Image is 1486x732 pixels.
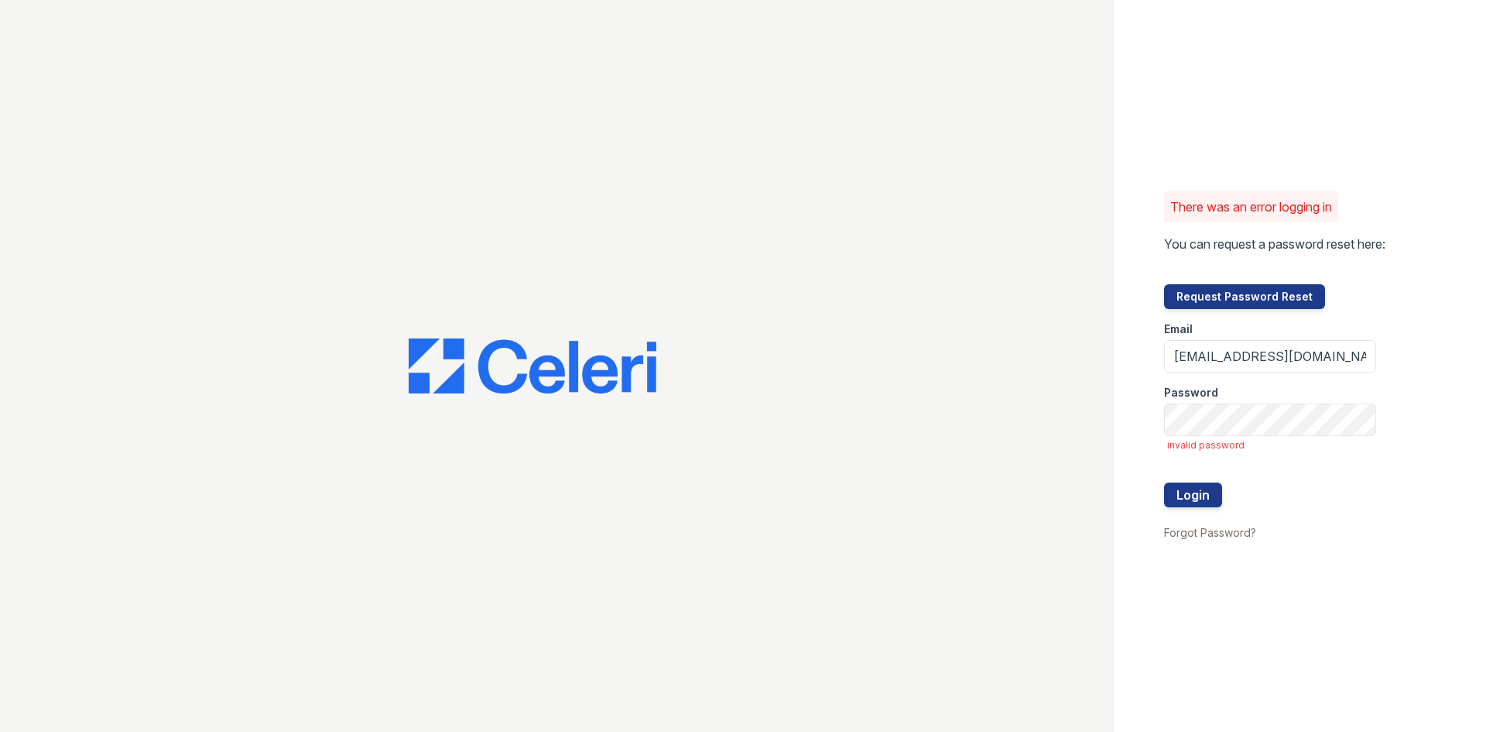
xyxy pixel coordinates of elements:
[1167,439,1376,452] span: invalid password
[1164,385,1218,400] label: Password
[1164,321,1193,337] label: Email
[1164,284,1325,309] button: Request Password Reset
[1164,526,1256,539] a: Forgot Password?
[1170,198,1332,216] p: There was an error logging in
[1164,235,1385,253] p: You can request a password reset here:
[409,339,656,394] img: CE_Logo_Blue-a8612792a0a2168367f1c8372b55b34899dd931a85d93a1a3d3e32e68fde9ad4.png
[1164,483,1222,507] button: Login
